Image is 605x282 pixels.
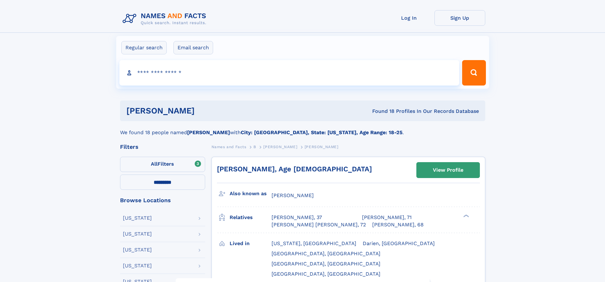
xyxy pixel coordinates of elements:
div: ❯ [462,214,469,218]
span: B [253,145,256,149]
div: [US_STATE] [123,231,152,237]
a: Sign Up [434,10,485,26]
div: [US_STATE] [123,247,152,252]
label: Regular search [121,41,167,54]
span: [PERSON_NAME] [305,145,339,149]
a: [PERSON_NAME], 37 [272,214,322,221]
h1: [PERSON_NAME] [126,107,284,115]
span: [PERSON_NAME] [272,192,314,198]
a: [PERSON_NAME], 71 [362,214,412,221]
h3: Lived in [230,238,272,249]
input: search input [119,60,460,86]
span: [GEOGRAPHIC_DATA], [GEOGRAPHIC_DATA] [272,261,380,267]
div: Filters [120,144,205,150]
span: Darien, [GEOGRAPHIC_DATA] [363,240,435,246]
div: [US_STATE] [123,263,152,268]
a: [PERSON_NAME], 68 [372,221,424,228]
button: Search Button [462,60,486,86]
a: [PERSON_NAME] [263,143,297,151]
span: [GEOGRAPHIC_DATA], [GEOGRAPHIC_DATA] [272,251,380,257]
h3: Relatives [230,212,272,223]
b: [PERSON_NAME] [187,129,230,135]
img: Logo Names and Facts [120,10,212,27]
a: [PERSON_NAME] [PERSON_NAME], 72 [272,221,366,228]
div: View Profile [433,163,463,177]
label: Email search [173,41,213,54]
div: Browse Locations [120,197,205,203]
label: Filters [120,157,205,172]
div: Found 18 Profiles In Our Records Database [283,108,479,115]
a: View Profile [417,162,480,178]
b: City: [GEOGRAPHIC_DATA], State: [US_STATE], Age Range: 18-25 [241,129,402,135]
div: We found 18 people named with . [120,121,485,136]
a: Names and Facts [212,143,246,151]
span: All [151,161,158,167]
span: [GEOGRAPHIC_DATA], [GEOGRAPHIC_DATA] [272,271,380,277]
a: B [253,143,256,151]
a: [PERSON_NAME], Age [DEMOGRAPHIC_DATA] [217,165,372,173]
span: [US_STATE], [GEOGRAPHIC_DATA] [272,240,356,246]
h3: Also known as [230,188,272,199]
div: [US_STATE] [123,216,152,221]
span: [PERSON_NAME] [263,145,297,149]
a: Log In [384,10,434,26]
